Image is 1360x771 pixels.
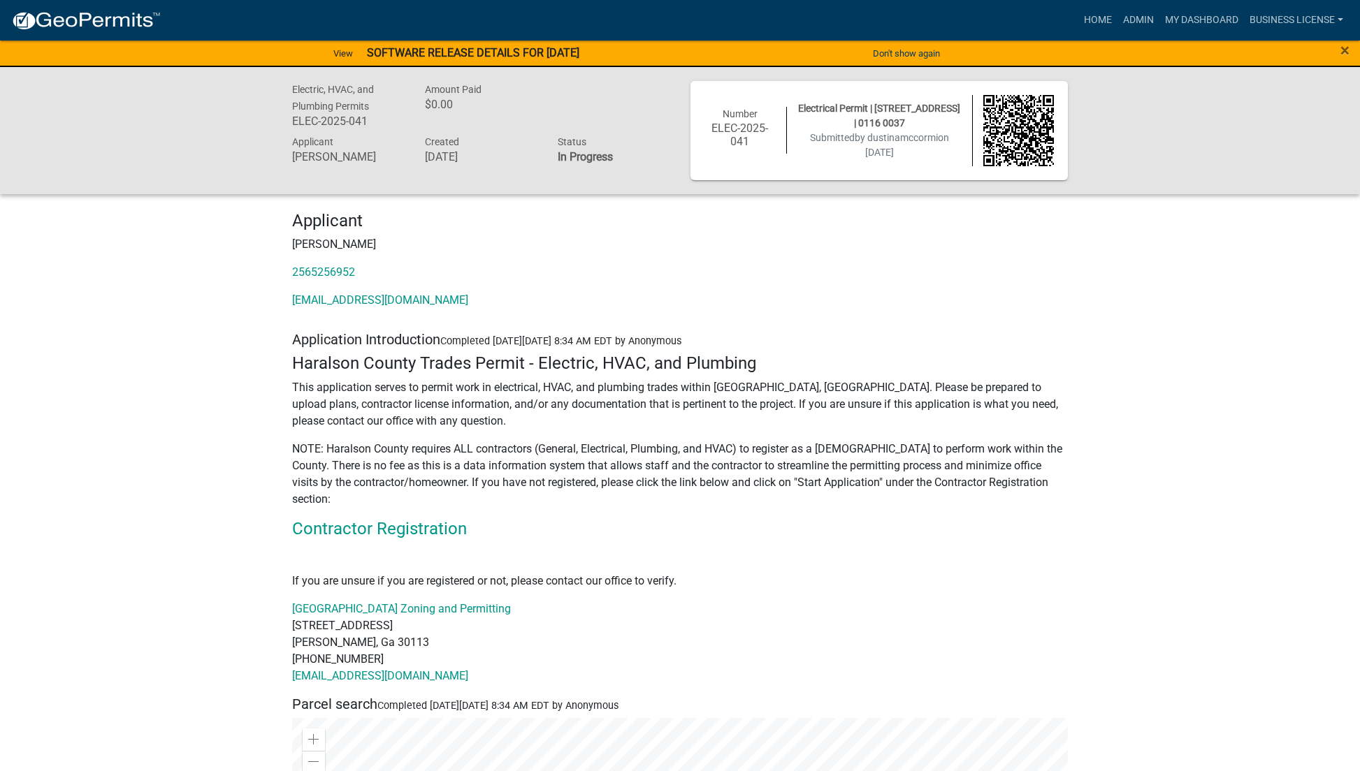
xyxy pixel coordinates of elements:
[292,293,468,307] a: [EMAIL_ADDRESS][DOMAIN_NAME]
[1244,7,1349,34] a: BUSINESS LICENSE
[292,84,374,112] span: Electric, HVAC, and Plumbing Permits
[292,150,404,163] h6: [PERSON_NAME]
[292,353,1068,374] h4: Haralson County Trades Permit - Electric, HVAC, and Plumbing
[798,103,960,128] span: Electrical Permit | [STREET_ADDRESS] | 0116 0037
[292,519,467,538] a: Contractor Registration
[440,335,681,347] span: Completed [DATE][DATE] 8:34 AM EDT by Anonymous
[1117,7,1159,34] a: Admin
[1340,41,1350,60] span: ×
[1078,7,1117,34] a: Home
[855,132,938,143] span: by dustinamccormi
[292,441,1068,508] p: NOTE: Haralson County requires ALL contractors (General, Electrical, Plumbing, and HVAC) to regis...
[303,728,325,751] div: Zoom in
[425,136,459,147] span: Created
[558,136,586,147] span: Status
[292,379,1068,429] p: This application serves to permit work in electrical, HVAC, and plumbing trades within [GEOGRAPHI...
[292,602,511,615] a: [GEOGRAPHIC_DATA] Zoning and Permitting
[810,132,949,158] span: Submitted on [DATE]
[558,150,613,163] strong: In Progress
[425,98,537,111] h6: $0.00
[292,669,468,682] a: [EMAIL_ADDRESS][DOMAIN_NAME]
[292,236,1068,253] p: [PERSON_NAME]
[292,696,1068,712] h5: Parcel search
[292,211,1068,231] h4: Applicant
[292,331,1068,348] h5: Application Introduction
[292,115,404,128] h6: ELEC-2025-041
[292,265,355,279] a: 2565256952
[425,84,482,95] span: Amount Paid
[367,46,579,59] strong: SOFTWARE RELEASE DETAILS FOR [DATE]
[1340,42,1350,59] button: Close
[425,150,537,163] h6: [DATE]
[377,700,618,712] span: Completed [DATE][DATE] 8:34 AM EDT by Anonymous
[292,573,1068,589] p: If you are unsure if you are registered or not, please contact our office to verify.
[867,42,946,65] button: Don't show again
[723,108,758,119] span: Number
[292,136,333,147] span: Applicant
[983,95,1055,166] img: QR code
[704,122,776,148] h6: ELEC-2025-041
[292,601,1068,684] p: [STREET_ADDRESS] [PERSON_NAME], Ga 30113 [PHONE_NUMBER]
[328,42,359,65] a: View
[1159,7,1244,34] a: My Dashboard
